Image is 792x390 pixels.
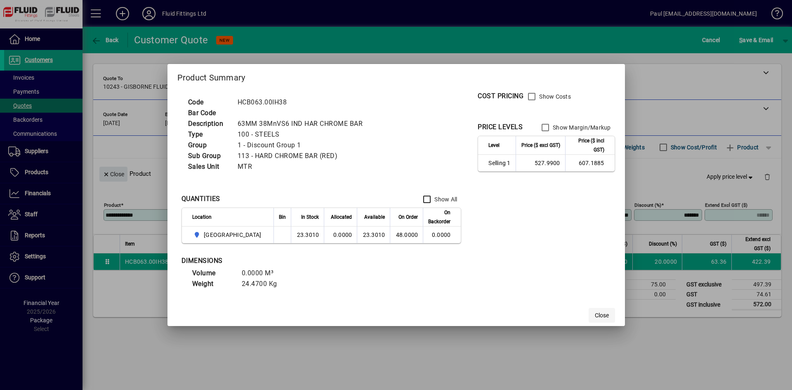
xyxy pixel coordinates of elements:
span: 48.0000 [396,232,418,238]
span: AUCKLAND [192,230,265,240]
span: On Order [398,213,418,222]
td: Weight [188,279,238,289]
span: [GEOGRAPHIC_DATA] [204,231,261,239]
span: In Stock [301,213,319,222]
td: 607.1885 [565,155,615,171]
span: Available [364,213,385,222]
td: 23.3010 [291,227,324,243]
td: 0.0000 [423,227,461,243]
span: Level [488,141,500,150]
label: Show All [433,195,457,203]
div: QUANTITIES [181,194,220,204]
td: Group [184,140,233,151]
span: Price ($ excl GST) [521,141,560,150]
td: 113 - HARD CHROME BAR (RED) [233,151,373,161]
td: Type [184,129,233,140]
span: Bin [279,213,286,222]
label: Show Margin/Markup [551,123,611,132]
span: Selling 1 [488,159,510,167]
div: DIMENSIONS [181,256,388,266]
div: PRICE LEVELS [478,122,523,132]
td: 0.0000 M³ [238,268,287,279]
span: Allocated [331,213,352,222]
td: 63MM 38MnVS6 IND HAR CHROME BAR [233,118,373,129]
td: 24.4700 Kg [238,279,287,289]
td: HCB063.00IH38 [233,97,373,108]
td: Code [184,97,233,108]
td: Sub Group [184,151,233,161]
td: Bar Code [184,108,233,118]
td: 100 - STEELS [233,129,373,140]
h2: Product Summary [167,64,625,88]
div: COST PRICING [478,91,523,101]
label: Show Costs [537,92,571,101]
td: 1 - Discount Group 1 [233,140,373,151]
td: Volume [188,268,238,279]
td: Description [184,118,233,129]
span: Close [595,311,609,320]
td: 23.3010 [357,227,390,243]
span: Price ($ incl GST) [570,136,604,154]
span: Location [192,213,212,222]
td: MTR [233,161,373,172]
td: 527.9900 [516,155,565,171]
button: Close [589,308,615,323]
td: Sales Unit [184,161,233,172]
span: On Backorder [428,208,450,226]
td: 0.0000 [324,227,357,243]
